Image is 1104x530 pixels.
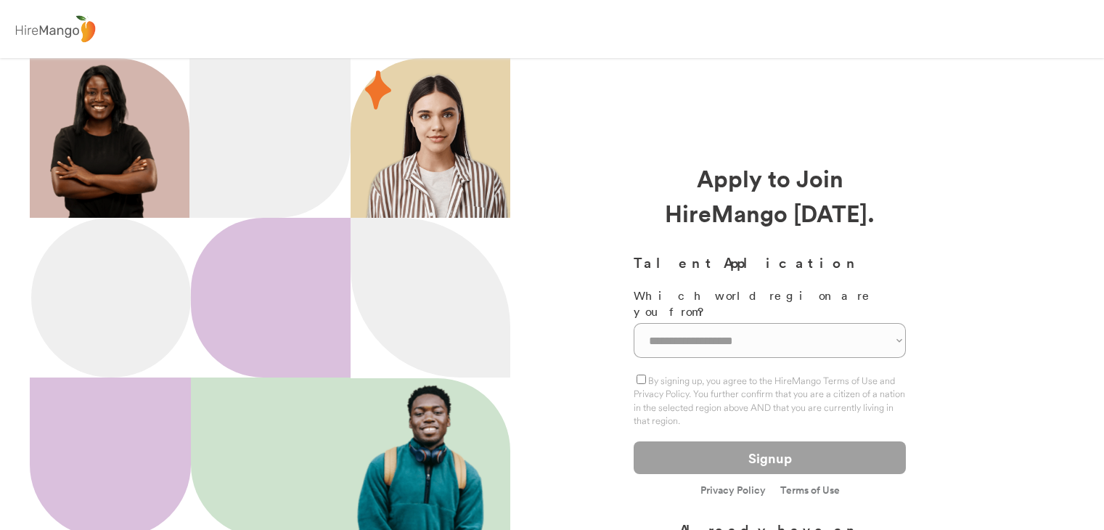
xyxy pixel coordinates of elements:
[31,218,191,378] img: Ellipse%2012
[634,375,905,426] label: By signing up, you agree to the HireMango Terms of Use and Privacy Policy. You further confirm th...
[33,58,174,218] img: 200x220.png
[634,252,906,273] h3: Talent Application
[780,485,840,495] a: Terms of Use
[365,70,391,110] img: 29
[634,441,906,474] button: Signup
[634,288,906,320] div: Which world region are you from?
[365,73,510,218] img: hispanic%20woman.png
[634,160,906,230] div: Apply to Join HireMango [DATE].
[11,12,99,46] img: logo%20-%20hiremango%20gray.png
[700,485,766,497] a: Privacy Policy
